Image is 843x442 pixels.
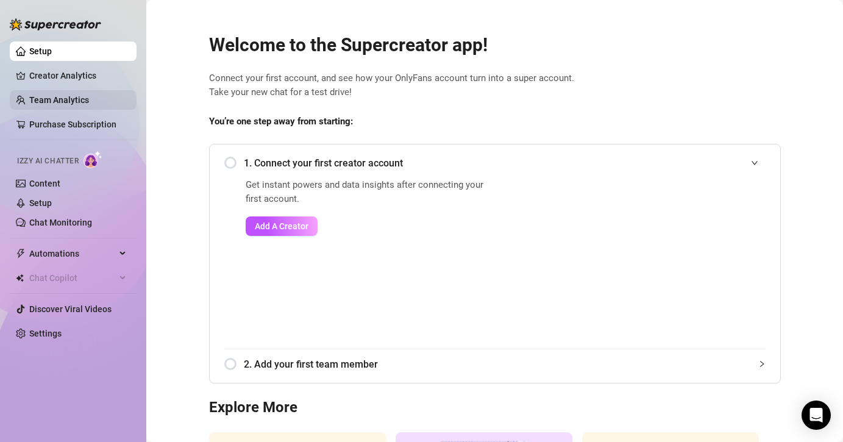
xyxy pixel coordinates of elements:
span: thunderbolt [16,249,26,258]
a: Setup [29,46,52,56]
a: Creator Analytics [29,66,127,85]
div: 2. Add your first team member [224,349,766,379]
img: AI Chatter [84,151,102,168]
span: Add A Creator [255,221,308,231]
span: 2. Add your first team member [244,357,766,372]
span: Chat Copilot [29,268,116,288]
img: logo-BBDzfeDw.svg [10,18,101,30]
button: Add A Creator [246,216,318,236]
a: Content [29,179,60,188]
span: Izzy AI Chatter [17,155,79,167]
a: Add A Creator [246,216,491,236]
div: Open Intercom Messenger [802,401,831,430]
a: Discover Viral Videos [29,304,112,314]
a: Setup [29,198,52,208]
div: 1. Connect your first creator account [224,148,766,178]
span: collapsed [758,360,766,368]
img: Chat Copilot [16,274,24,282]
a: Chat Monitoring [29,218,92,227]
a: Settings [29,329,62,338]
strong: You’re one step away from starting: [209,116,353,127]
iframe: Add Creators [522,178,766,334]
span: Connect your first account, and see how your OnlyFans account turn into a super account. Take you... [209,71,781,100]
a: Purchase Subscription [29,119,116,129]
h2: Welcome to the Supercreator app! [209,34,781,57]
h3: Explore More [209,398,781,418]
a: Team Analytics [29,95,89,105]
span: 1. Connect your first creator account [244,155,766,171]
span: expanded [751,159,758,166]
span: Automations [29,244,116,263]
span: Get instant powers and data insights after connecting your first account. [246,178,491,207]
